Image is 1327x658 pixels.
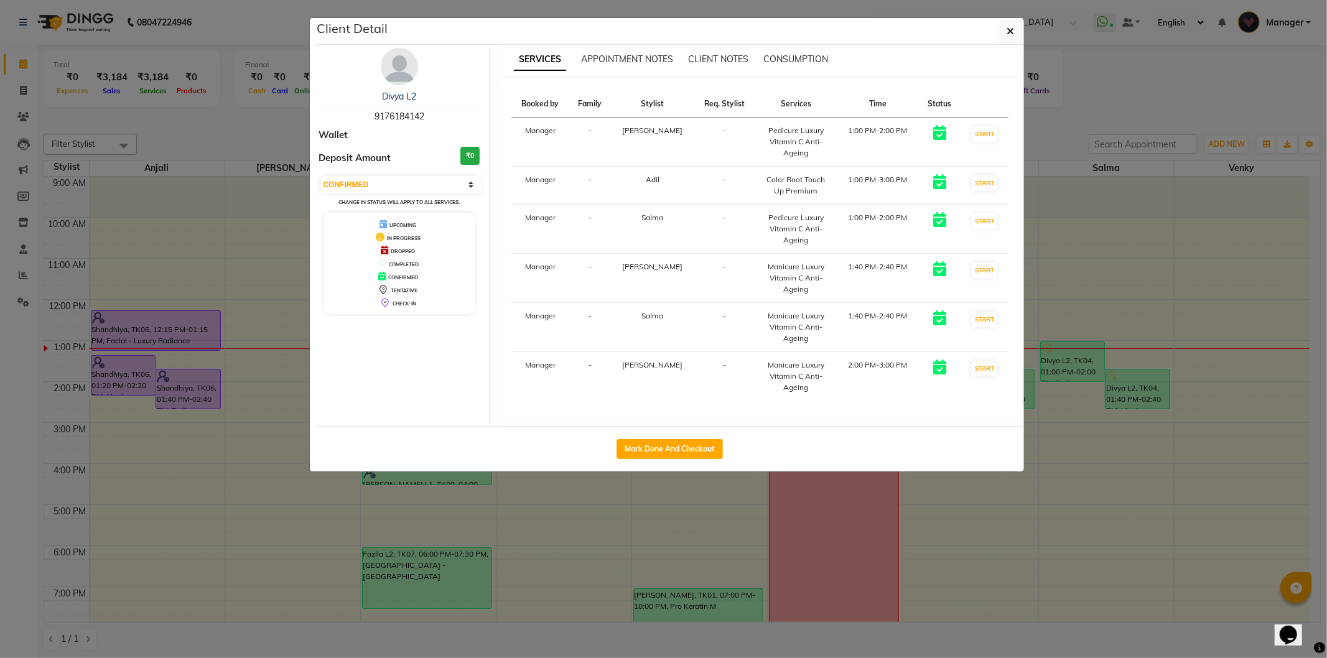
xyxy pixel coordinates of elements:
span: DROPPED [391,248,415,254]
td: Manager [511,167,569,205]
td: - [569,167,611,205]
td: 1:40 PM-2:40 PM [837,254,918,303]
td: - [694,352,755,401]
span: CHECK-IN [393,300,416,307]
td: - [694,205,755,254]
td: - [694,167,755,205]
td: Manager [511,254,569,303]
button: START [972,262,997,278]
button: START [972,126,997,142]
td: 1:00 PM-3:00 PM [837,167,918,205]
td: - [569,254,611,303]
span: CONSUMPTION [763,53,828,65]
span: Wallet [319,128,348,142]
td: Manager [511,303,569,352]
td: 1:00 PM-2:00 PM [837,205,918,254]
th: Req. Stylist [694,91,755,118]
th: Services [755,91,837,118]
div: Pedicure Luxury Vitamin C Anti-Ageing [763,125,830,159]
span: Salma [642,213,664,222]
td: - [694,303,755,352]
span: [PERSON_NAME] [623,360,683,369]
button: START [972,312,997,327]
button: START [972,213,997,229]
span: Deposit Amount [319,151,391,165]
span: APPOINTMENT NOTES [581,53,673,65]
th: Family [569,91,611,118]
a: Divya L2 [382,91,416,102]
h5: Client Detail [317,19,388,38]
th: Booked by [511,91,569,118]
small: Change in status will apply to all services. [338,199,460,205]
td: 2:00 PM-3:00 PM [837,352,918,401]
button: START [972,361,997,376]
span: UPCOMING [389,222,416,228]
th: Time [837,91,918,118]
th: Status [918,91,961,118]
iframe: chat widget [1275,608,1315,646]
td: Manager [511,205,569,254]
span: Adil [646,175,659,184]
span: TENTATIVE [391,287,417,294]
div: Manicure Luxury Vitamin C Anti-Ageing [763,359,830,393]
button: Mark Done And Checkout [617,439,723,459]
td: Manager [511,118,569,167]
button: START [972,175,997,191]
span: SERVICES [514,49,566,71]
div: Pedicure Luxury Vitamin C Anti-Ageing [763,212,830,246]
span: IN PROGRESS [387,235,421,241]
td: - [569,303,611,352]
div: Color Root Touch Up Premium [763,174,830,197]
span: Salma [642,311,664,320]
span: CLIENT NOTES [688,53,748,65]
span: CONFIRMED [388,274,418,280]
span: 9176184142 [375,111,424,122]
td: 1:00 PM-2:00 PM [837,118,918,167]
span: COMPLETED [389,261,419,267]
td: 1:40 PM-2:40 PM [837,303,918,352]
td: - [569,352,611,401]
td: - [569,205,611,254]
td: Manager [511,352,569,401]
span: [PERSON_NAME] [623,262,683,271]
span: [PERSON_NAME] [623,126,683,135]
td: - [569,118,611,167]
td: - [694,254,755,303]
div: Manicure Luxury Vitamin C Anti-Ageing [763,261,830,295]
h3: ₹0 [460,147,480,165]
div: Manicure Luxury Vitamin C Anti-Ageing [763,310,830,344]
td: - [694,118,755,167]
img: avatar [381,48,418,85]
th: Stylist [612,91,694,118]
